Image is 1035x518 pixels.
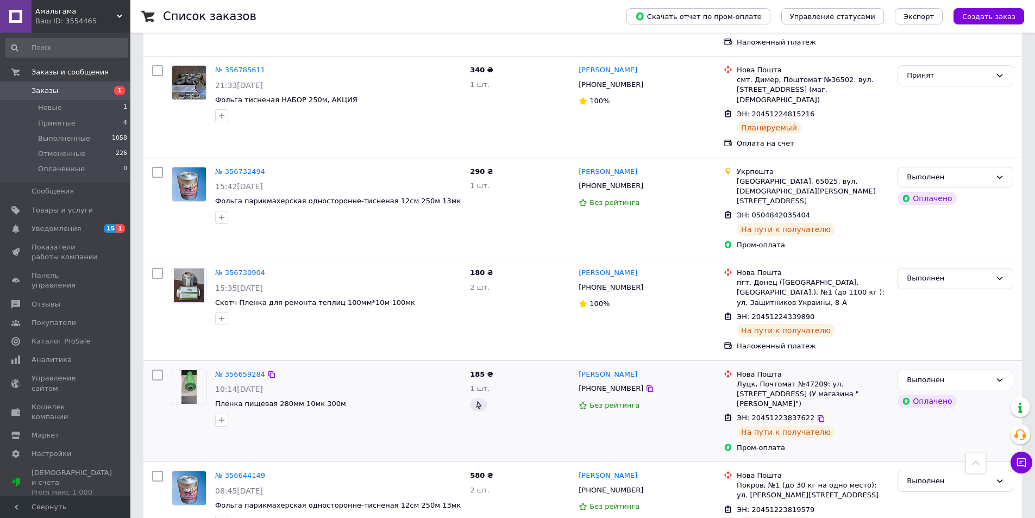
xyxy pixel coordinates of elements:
[123,164,127,174] span: 0
[35,7,117,16] span: Амальгама
[215,501,461,509] a: Фольга парикмахерская односторонне-тисненая 12см 250м 13мк
[172,471,206,505] a: Фото товару
[470,283,490,291] span: 2 шт.
[32,271,101,290] span: Панель управления
[737,223,835,236] div: На пути к получателю
[737,414,814,422] span: ЭН: 20451223837622
[215,96,357,104] span: Фольга тисненая НАБОР 250м, АКЦИЯ
[116,149,127,159] span: 226
[32,318,76,328] span: Покупатели
[737,139,889,148] div: Оплата на счет
[470,167,493,176] span: 290 ₴
[589,401,639,409] span: Без рейтинга
[114,86,125,95] span: 1
[172,370,206,404] a: Фото товару
[172,167,206,201] img: Фото товару
[790,13,875,21] span: Управление статусами
[215,269,265,277] a: № 356730904
[737,370,889,379] div: Нова Пошта
[898,395,956,408] div: Оплачено
[737,167,889,177] div: Укрпошта
[579,167,637,177] a: [PERSON_NAME]
[1011,452,1032,473] button: Чат с покупателем
[579,370,637,380] a: [PERSON_NAME]
[163,10,256,23] h1: Список заказов
[737,211,810,219] span: ЭН: 0504842035404
[32,67,109,77] span: Заказы и сообщения
[737,177,889,207] div: [GEOGRAPHIC_DATA], 65025, вул. [DEMOGRAPHIC_DATA][PERSON_NAME][STREET_ADDRESS]
[215,486,263,495] span: 08:45[DATE]
[123,103,127,113] span: 1
[737,324,835,337] div: На пути к получателю
[907,375,991,386] div: Выполнен
[626,8,770,24] button: Скачать отчет по пром-оплате
[123,118,127,128] span: 4
[470,80,490,89] span: 1 шт.
[589,502,639,510] span: Без рейтинга
[895,8,943,24] button: Экспорт
[470,384,490,392] span: 1 шт.
[215,298,415,307] a: Скотч Пленка для ремонта теплиц 100мм*10м 100мк
[215,66,265,74] a: № 356785611
[576,179,645,193] div: [PHONE_NUMBER]
[112,134,127,143] span: 1058
[32,205,93,215] span: Товары и услуги
[5,38,128,58] input: Поиск
[470,269,493,277] span: 180 ₴
[737,121,801,134] div: Планируемый
[172,66,206,99] img: Фото товару
[174,269,204,302] img: Фото товару
[104,224,116,233] span: 15
[38,134,90,143] span: Выполненные
[215,385,263,394] span: 10:14[DATE]
[35,16,130,26] div: Ваш ID: 3554465
[32,430,59,440] span: Маркет
[470,66,493,74] span: 340 ₴
[32,355,72,365] span: Аналитика
[907,273,991,284] div: Выполнен
[32,449,71,459] span: Настройки
[215,471,265,479] a: № 356644149
[116,224,125,233] span: 1
[737,471,889,480] div: Нова Пошта
[737,38,889,47] div: Наложенный платеж
[907,172,991,183] div: Выполнен
[898,192,956,205] div: Оплачено
[215,197,461,205] a: Фольга парикмахерская односторонне-тисненая 12см 250м 13мк
[781,8,884,24] button: Управление статусами
[38,118,76,128] span: Принятые
[32,224,81,234] span: Уведомления
[737,268,889,278] div: Нова Пошта
[737,110,814,118] span: ЭН: 20451224815216
[962,13,1015,21] span: Создать заказ
[589,97,610,105] span: 100%
[737,313,814,321] span: ЭН: 20451224339890
[215,370,265,378] a: № 356659284
[737,443,889,453] div: Пром-оплата
[943,12,1024,20] a: Создать заказ
[38,164,85,174] span: Оплаченные
[470,182,490,190] span: 1 шт.
[470,486,490,494] span: 2 шт.
[737,75,889,105] div: смт. Димер, Поштомат №36502: вул. [STREET_ADDRESS] (маг. [DEMOGRAPHIC_DATA])
[172,167,206,202] a: Фото товару
[737,505,814,514] span: ЭН: 20451223819579
[215,400,346,408] a: Пленка пищевая 280мм 10мк 300м
[172,471,206,505] img: Фото товару
[737,278,889,308] div: пгт. Донец ([GEOGRAPHIC_DATA], [GEOGRAPHIC_DATA].), №1 (до 1100 кг ): ул. Защитников Украины, 8-А
[32,468,112,498] span: [DEMOGRAPHIC_DATA] и счета
[32,488,112,497] div: Prom микс 1 000
[215,167,265,176] a: № 356732494
[181,370,197,404] img: Фото товару
[32,373,101,393] span: Управление сайтом
[32,299,60,309] span: Отзывы
[635,11,762,21] span: Скачать отчет по пром-оплате
[32,186,74,196] span: Сообщения
[737,379,889,409] div: Луцк, Почтомат №47209: ул. [STREET_ADDRESS] (У магазина "[PERSON_NAME]")
[172,268,206,303] a: Фото товару
[215,182,263,191] span: 15:42[DATE]
[32,336,90,346] span: Каталог ProSale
